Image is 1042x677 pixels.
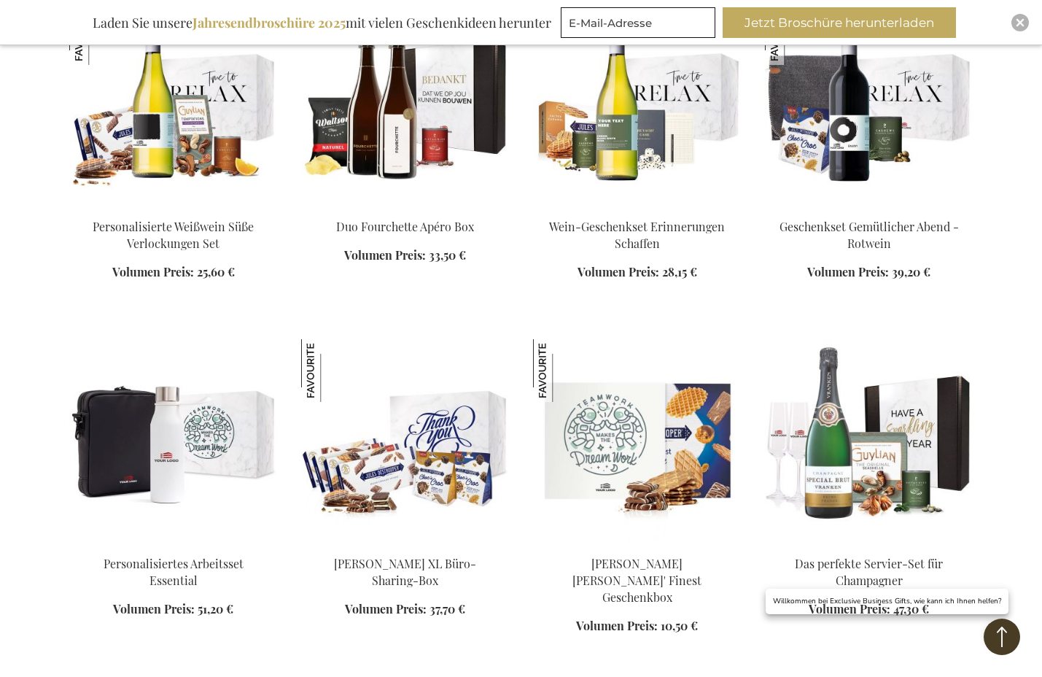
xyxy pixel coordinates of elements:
a: Volumen Preis: 37,70 € [345,601,465,618]
a: Personalised White Wine [533,201,742,214]
a: Volumen Preis: 28,15 € [578,264,697,281]
a: Jules Destrooper Jules' Finest Gift Box Jules Destrooper Jules' Finest Geschenkbox [533,538,742,552]
span: Volumen Preis: [344,247,426,263]
img: Duo Fourchette Apéro Box [301,2,510,206]
img: Jules Destrooper Jules' Finest Geschenkbox [533,339,596,402]
img: The Perfect Serve Champagne Set [765,339,973,543]
a: Jules Destrooper XL Office Sharing Box Jules Destrooper XL Büro-Sharing-Box [301,538,510,552]
a: Wein-Geschenkset Erinnerungen Schaffen [549,219,725,251]
a: [PERSON_NAME] [PERSON_NAME]' Finest Geschenkbox [572,556,701,605]
span: 39,20 € [892,264,930,279]
img: Jules Destrooper XL Office Sharing Box [301,339,510,543]
span: Volumen Preis: [112,264,194,279]
a: Volumen Preis: 25,60 € [112,264,235,281]
input: E-Mail-Adresse [561,7,715,38]
a: Volumen Preis: 51,20 € [113,601,233,618]
button: Jetzt Broschüre herunterladen [723,7,956,38]
a: Personalisiertes Arbeitsset Essential [104,556,244,588]
a: Volumen Preis: 39,20 € [807,264,930,281]
span: 47,30 € [893,601,929,616]
span: 28,15 € [662,264,697,279]
div: Laden Sie unsere mit vielen Geschenkideen herunter [86,7,558,38]
img: Jules Destrooper XL Büro-Sharing-Box [301,339,364,402]
a: Personalised Work Essential Set [69,538,278,552]
span: Volumen Preis: [576,618,658,633]
span: Volumen Preis: [345,601,427,616]
a: Duo Fourchette Apéro Box [336,219,474,234]
div: Close [1011,14,1029,31]
form: marketing offers and promotions [561,7,720,42]
img: Personalised white wine [69,2,278,206]
a: Duo Fourchette Apéro Box [301,201,510,214]
span: 37,70 € [429,601,465,616]
a: Das perfekte Servier-Set für Champagner [795,556,943,588]
img: Jules Destrooper Jules' Finest Gift Box [533,339,742,543]
a: Volumen Preis: 33,50 € [344,247,466,264]
span: Volumen Preis: [809,601,890,616]
img: Personalised White Wine [533,2,742,206]
span: 51,20 € [198,601,233,616]
b: Jahresendbroschüre 2025 [193,14,346,31]
span: 25,60 € [197,264,235,279]
span: 33,50 € [429,247,466,263]
a: Personalised white wine Personalisierte Weißwein Süße Verlockungen Set [69,201,278,214]
a: The Perfect Serve Champagne Set [765,538,973,552]
img: Personalised Work Essential Set [69,339,278,543]
a: Personalisierte Weißwein Süße Verlockungen Set [93,219,254,251]
a: Geschenkset Gemütlicher Abend - Rotwein [779,219,959,251]
a: Personalised Red Wine - artistic design Geschenkset Gemütlicher Abend - Rotwein [765,201,973,214]
a: Volumen Preis: 47,30 € [809,601,929,618]
span: Volumen Preis: [578,264,659,279]
a: Volumen Preis: 10,50 € [576,618,698,635]
img: Personalised Red Wine - artistic design [765,2,973,206]
span: Volumen Preis: [807,264,889,279]
a: [PERSON_NAME] XL Büro-Sharing-Box [334,556,476,588]
span: 10,50 € [661,618,698,633]
span: Volumen Preis: [113,601,195,616]
img: Close [1016,18,1024,27]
